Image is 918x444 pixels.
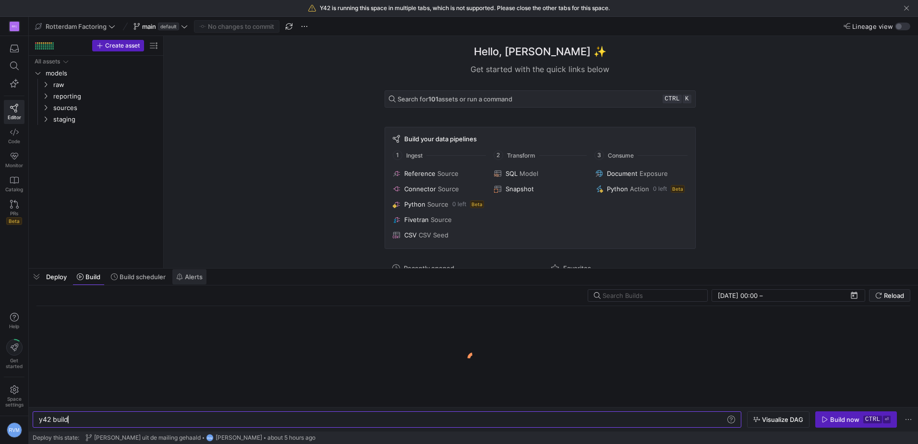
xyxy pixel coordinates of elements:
a: Spacesettings [4,381,24,412]
span: Deploy this state: [33,434,79,441]
kbd: ctrl [663,95,681,103]
a: Code [4,124,24,148]
div: RVM [7,422,22,438]
span: Visualize DAG [762,416,803,423]
button: CSVCSV Seed [391,229,486,241]
span: Get started [6,358,23,369]
span: Build [85,273,100,281]
input: Search Builds [603,292,700,299]
span: [PERSON_NAME] [216,434,262,441]
span: Deploy [46,273,67,281]
span: Create asset [105,42,140,49]
span: Alerts [185,273,203,281]
span: Search for assets or run a command [398,95,512,103]
span: CSV [404,231,417,239]
div: Press SPACE to select this row. [33,102,159,113]
span: Source [431,216,452,223]
a: Catalog [4,172,24,196]
span: y42 build [39,415,68,423]
span: [PERSON_NAME] uit de mailing gehaald [94,434,201,441]
button: [PERSON_NAME] uit de mailing gehaaldRVM[PERSON_NAME]about 5 hours ago [83,432,318,444]
span: Y42 is running this space in multiple tabs, which is not supported. Please close the other tabs f... [320,5,610,12]
span: Favorites [563,264,591,272]
img: logo.gif [466,351,481,366]
span: 0 left [653,185,667,192]
span: Snapshot [506,185,534,193]
span: Beta [671,185,685,193]
div: Press SPACE to select this row. [33,56,159,67]
span: Exposure [640,170,668,177]
span: – [760,292,763,299]
div: RVM [206,434,214,442]
span: CSV Seed [419,231,448,239]
span: 0 left [452,201,466,208]
span: PRs [10,210,18,216]
button: Search for101assets or run a commandctrlk [385,90,696,108]
button: Create asset [92,40,144,51]
span: Lineage view [852,23,893,30]
span: Python [404,200,425,208]
span: Source [437,170,459,177]
button: ConnectorSource [391,183,486,195]
button: maindefault [131,20,190,33]
span: sources [53,102,158,113]
div: Press SPACE to select this row. [33,113,159,125]
span: raw [53,79,158,90]
span: Action [630,185,649,193]
button: Visualize DAG [747,411,809,428]
span: about 5 hours ago [267,434,315,441]
button: FivetranSource [391,214,486,225]
button: Rotterdam Factoring [33,20,118,33]
strong: 101 [428,95,438,103]
span: Help [8,323,20,329]
span: SQL [506,170,518,177]
span: Editor [8,114,21,120]
button: Help [4,308,24,333]
span: Source [427,200,448,208]
span: Fivetran [404,216,429,223]
button: Build scheduler [107,269,170,285]
span: models [46,68,158,79]
input: Start datetime [718,292,758,299]
a: PRsBeta [4,196,24,229]
span: Reload [884,292,904,299]
span: Document [607,170,638,177]
input: End datetime [765,292,828,299]
button: Build nowctrl⏎ [815,411,897,428]
div: Press SPACE to select this row. [33,79,159,90]
button: Snapshot [492,183,588,195]
kbd: k [683,95,691,103]
button: SQLModel [492,168,588,179]
button: Build [72,269,105,285]
div: Press SPACE to select this row. [33,90,159,102]
span: Code [8,138,20,144]
button: ReferenceSource [391,168,486,179]
span: Catalog [5,186,23,192]
button: PythonAction0 leftBeta [593,183,689,195]
span: Space settings [5,396,24,407]
button: Getstarted [4,335,24,373]
span: Build scheduler [120,273,166,281]
div: Press SPACE to select this row. [33,67,159,79]
span: main [142,23,156,30]
span: Rotterdam Factoring [46,23,107,30]
a: Monitor [4,148,24,172]
span: Connector [404,185,436,193]
span: default [158,23,179,30]
span: Reference [404,170,435,177]
span: staging [53,114,158,125]
button: PythonSource0 leftBeta [391,198,486,210]
span: Recently opened [404,264,454,272]
div: Get started with the quick links below [385,63,696,75]
button: Alerts [172,269,207,285]
kbd: ctrl [863,416,882,423]
h1: Hello, [PERSON_NAME] ✨ [474,44,606,60]
span: Python [607,185,628,193]
a: RF( [4,18,24,35]
span: Monitor [5,162,23,168]
span: Beta [6,217,22,225]
span: Beta [470,200,484,208]
div: All assets [35,58,60,65]
button: RVM [4,420,24,440]
span: Model [519,170,538,177]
